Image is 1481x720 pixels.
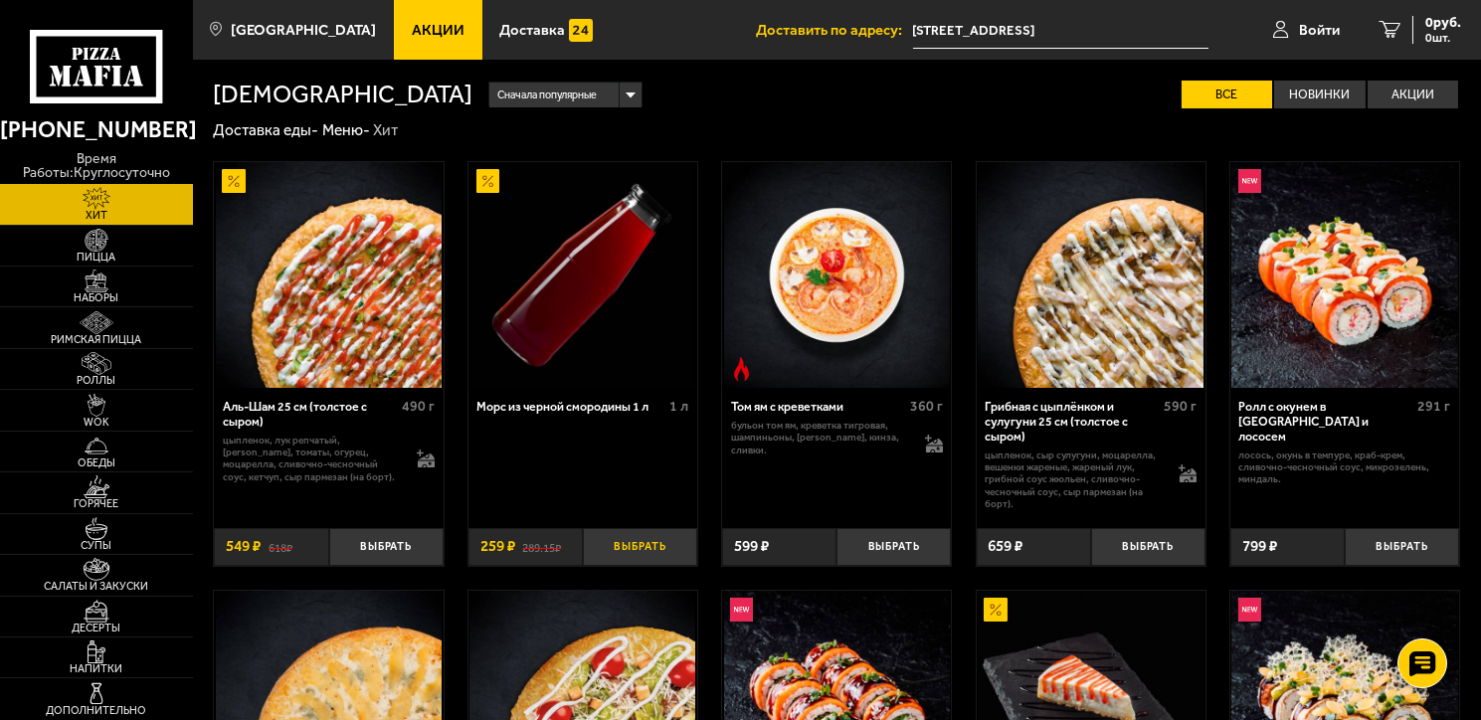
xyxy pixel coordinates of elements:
img: 15daf4d41897b9f0e9f617042186c801.svg [569,19,592,42]
button: Выбрать [1091,528,1205,566]
span: 360 г [910,398,943,415]
a: Острое блюдоТом ям с креветками [722,162,951,388]
span: 1 л [669,398,688,415]
div: Аль-Шам 25 см (толстое с сыром) [223,400,397,430]
button: Выбрать [329,528,444,566]
s: 618 ₽ [269,539,292,555]
img: Ролл с окунем в темпуре и лососем [1231,162,1457,388]
span: 599 ₽ [734,539,769,555]
span: 659 ₽ [988,539,1022,555]
span: 291 г [1417,398,1450,415]
div: Ролл с окунем в [GEOGRAPHIC_DATA] и лососем [1238,400,1412,445]
img: Акционный [222,169,245,192]
label: Все [1182,81,1273,108]
img: Новинка [1238,598,1261,621]
img: Том ям с креветками [724,162,950,388]
div: Грибная с цыплёнком и сулугуни 25 см (толстое с сыром) [985,400,1159,445]
a: АкционныйАль-Шам 25 см (толстое с сыром) [214,162,443,388]
span: [GEOGRAPHIC_DATA] [231,23,376,38]
a: Доставка еды- [214,121,319,139]
a: АкционныйМорс из черной смородины 1 л [468,162,697,388]
img: Морс из черной смородины 1 л [469,162,695,388]
img: Акционный [984,598,1007,621]
img: Грибная с цыплёнком и сулугуни 25 см (толстое с сыром) [978,162,1203,388]
p: цыпленок, сыр сулугуни, моцарелла, вешенки жареные, жареный лук, грибной соус Жюльен, сливочно-че... [985,450,1164,511]
span: 490 г [402,398,435,415]
span: Акции [412,23,464,38]
img: Акционный [476,169,499,192]
p: бульон том ям, креветка тигровая, шампиньоны, [PERSON_NAME], кинза, сливки. [731,420,910,456]
span: 0 шт. [1425,32,1461,44]
span: 0 руб. [1425,16,1461,30]
button: Выбрать [836,528,951,566]
div: Хит [373,120,398,140]
p: цыпленок, лук репчатый, [PERSON_NAME], томаты, огурец, моцарелла, сливочно-чесночный соус, кетчуп... [223,435,402,484]
button: Выбрать [1345,528,1459,566]
div: Том ям с креветками [731,400,905,415]
span: Доставить по адресу: [757,23,913,38]
div: Морс из черной смородины 1 л [476,400,664,415]
span: 549 ₽ [226,539,261,555]
img: Острое блюдо [730,357,753,380]
span: 259 ₽ [480,539,515,555]
span: Войти [1299,23,1340,38]
p: лосось, окунь в темпуре, краб-крем, сливочно-чесночный соус, микрозелень, миндаль. [1238,450,1450,486]
span: 799 ₽ [1242,539,1277,555]
img: Новинка [730,598,753,621]
label: Акции [1368,81,1459,108]
label: Новинки [1274,81,1366,108]
a: Грибная с цыплёнком и сулугуни 25 см (толстое с сыром) [977,162,1205,388]
span: 590 г [1164,398,1197,415]
span: Доставка [499,23,565,38]
img: Новинка [1238,169,1261,192]
a: НовинкаРолл с окунем в темпуре и лососем [1230,162,1459,388]
h1: [DEMOGRAPHIC_DATA] [214,83,473,107]
input: Ваш адрес доставки [913,12,1209,49]
img: Аль-Шам 25 см (толстое с сыром) [216,162,442,388]
span: Сначала популярные [497,81,597,109]
a: Меню- [322,121,370,139]
button: Выбрать [583,528,697,566]
s: 289.15 ₽ [522,539,561,555]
